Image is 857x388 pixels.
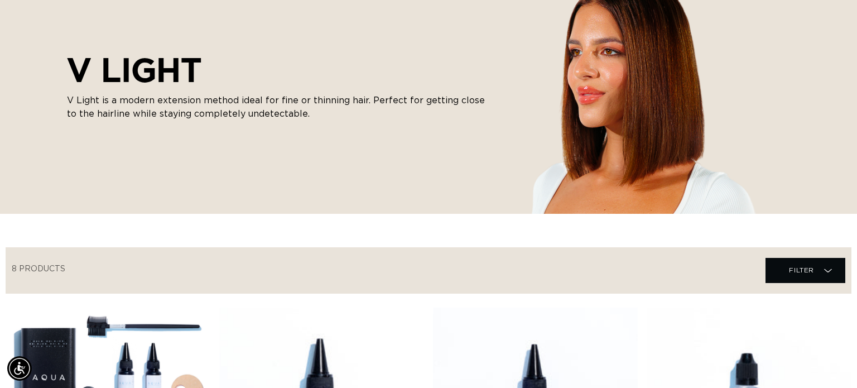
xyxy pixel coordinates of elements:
p: V Light is a modern extension method ideal for fine or thinning hair. Perfect for getting close t... [67,94,491,121]
summary: Filter [765,258,845,283]
iframe: Chat Widget [801,334,857,388]
h2: V LIGHT [67,50,491,89]
span: 8 products [12,265,65,273]
div: Accessibility Menu [7,356,32,381]
span: Filter [789,260,814,281]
